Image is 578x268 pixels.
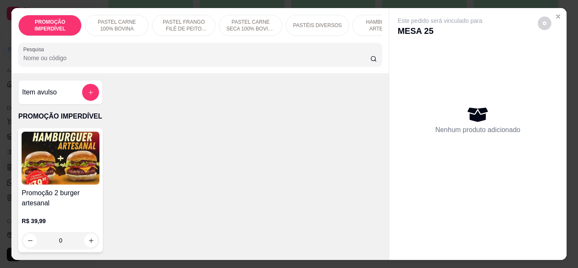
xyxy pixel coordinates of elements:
[92,19,141,32] p: PASTEL CARNE 100% BOVINA
[398,25,482,37] p: MESA 25
[22,217,99,225] p: R$ 39,99
[22,188,99,208] h4: Promoção 2 burger artesanal
[23,46,47,53] label: Pesquisa
[22,132,99,185] img: product-image
[18,111,382,122] p: PROMOÇÃO IMPERDÍVEL
[25,19,74,32] p: PROMOÇÃO IMPERDÍVEL
[293,22,342,29] p: PASTÉIS DIVERSOS
[398,17,482,25] p: Este pedido será vinculado para
[82,84,99,101] button: add-separate-item
[435,125,520,135] p: Nenhum produto adicionado
[551,10,565,23] button: Close
[360,19,409,32] p: HAMBÚRGUER ARTESANAL
[23,54,370,62] input: Pesquisa
[22,87,57,97] h4: Item avulso
[159,19,208,32] p: PASTEL FRANGO FILÉ DE PEITO DESFIADO
[226,19,275,32] p: PASTEL CARNE SECA 100% BOVINA DESFIADA
[538,17,551,30] button: decrease-product-quantity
